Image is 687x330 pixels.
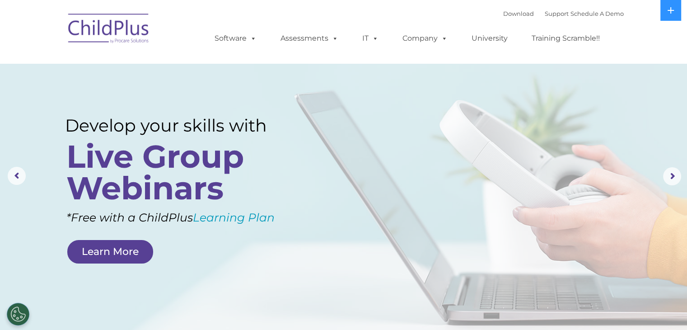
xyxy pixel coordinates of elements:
a: Software [206,29,266,47]
a: Training Scramble!! [523,29,609,47]
a: University [463,29,517,47]
a: Assessments [271,29,347,47]
font: | [503,10,624,17]
a: Learn More [67,240,153,264]
a: Support [545,10,569,17]
img: ChildPlus by Procare Solutions [64,7,154,52]
a: Download [503,10,534,17]
rs-layer: Live Group Webinars [66,141,290,204]
button: Cookies Settings [7,303,29,325]
rs-layer: Develop your skills with [65,115,292,136]
a: IT [353,29,388,47]
span: Last name [126,60,153,66]
span: Phone number [126,97,164,104]
a: Company [393,29,457,47]
a: Schedule A Demo [570,10,624,17]
rs-layer: *Free with a ChildPlus [66,207,309,228]
a: Learning Plan [193,211,275,224]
